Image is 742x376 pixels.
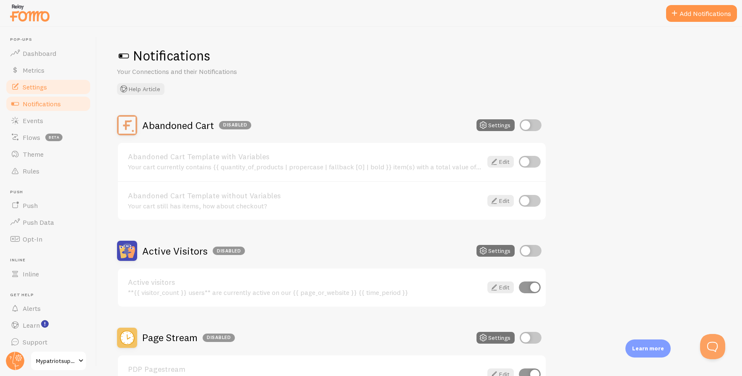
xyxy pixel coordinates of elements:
[128,289,482,296] div: **{{ visitor_count }} users** are currently active on our {{ page_or_website }} {{ time_period }}
[142,245,245,258] h2: Active Visitors
[142,119,251,132] h2: Abandoned Cart
[23,218,54,226] span: Push Data
[5,62,91,79] a: Metrics
[5,163,91,179] a: Rules
[5,112,91,129] a: Events
[117,115,137,135] img: Abandoned Cart
[5,146,91,163] a: Theme
[23,167,39,175] span: Rules
[128,153,482,160] a: Abandoned Cart Template with Variables
[10,292,91,298] span: Get Help
[10,189,91,195] span: Push
[5,214,91,231] a: Push Data
[487,195,514,207] a: Edit
[23,116,43,125] span: Events
[9,2,51,24] img: fomo-relay-logo-orange.svg
[128,365,482,373] a: PDP Pagestream
[23,83,47,91] span: Settings
[5,129,91,146] a: Flows beta
[213,247,245,255] div: Disabled
[117,47,722,64] h1: Notifications
[5,79,91,95] a: Settings
[476,332,515,344] button: Settings
[23,270,39,278] span: Inline
[30,351,87,371] a: Mypatriotsupply
[487,281,514,293] a: Edit
[23,133,40,142] span: Flows
[117,67,318,76] p: Your Connections and their Notifications
[128,192,482,200] a: Abandoned Cart Template without Variables
[219,121,251,129] div: Disabled
[5,334,91,350] a: Support
[23,66,44,74] span: Metrics
[487,156,514,168] a: Edit
[128,202,482,210] div: Your cart still has items, how about checkout?
[5,266,91,282] a: Inline
[625,339,671,358] div: Learn more
[23,304,41,313] span: Alerts
[117,83,164,95] button: Help Article
[23,321,40,329] span: Learn
[36,356,76,366] span: Mypatriotsupply
[23,201,38,210] span: Push
[142,331,235,344] h2: Page Stream
[5,95,91,112] a: Notifications
[128,163,482,171] div: Your cart currently contains {{ quantity_of_products | propercase | fallback [0] | bold }} item(s...
[117,328,137,348] img: Page Stream
[5,317,91,334] a: Learn
[23,235,42,243] span: Opt-In
[476,245,515,257] button: Settings
[23,100,61,108] span: Notifications
[23,338,47,346] span: Support
[23,150,44,158] span: Theme
[128,279,482,286] a: Active visitors
[10,258,91,263] span: Inline
[203,334,235,342] div: Disabled
[5,197,91,214] a: Push
[632,344,664,352] p: Learn more
[117,241,137,261] img: Active Visitors
[5,300,91,317] a: Alerts
[5,45,91,62] a: Dashboard
[476,119,515,131] button: Settings
[700,334,725,359] iframe: Help Scout Beacon - Open
[45,134,62,141] span: beta
[41,320,49,328] svg: <p>Watch New Feature Tutorials!</p>
[5,231,91,247] a: Opt-In
[10,37,91,42] span: Pop-ups
[23,49,56,58] span: Dashboard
